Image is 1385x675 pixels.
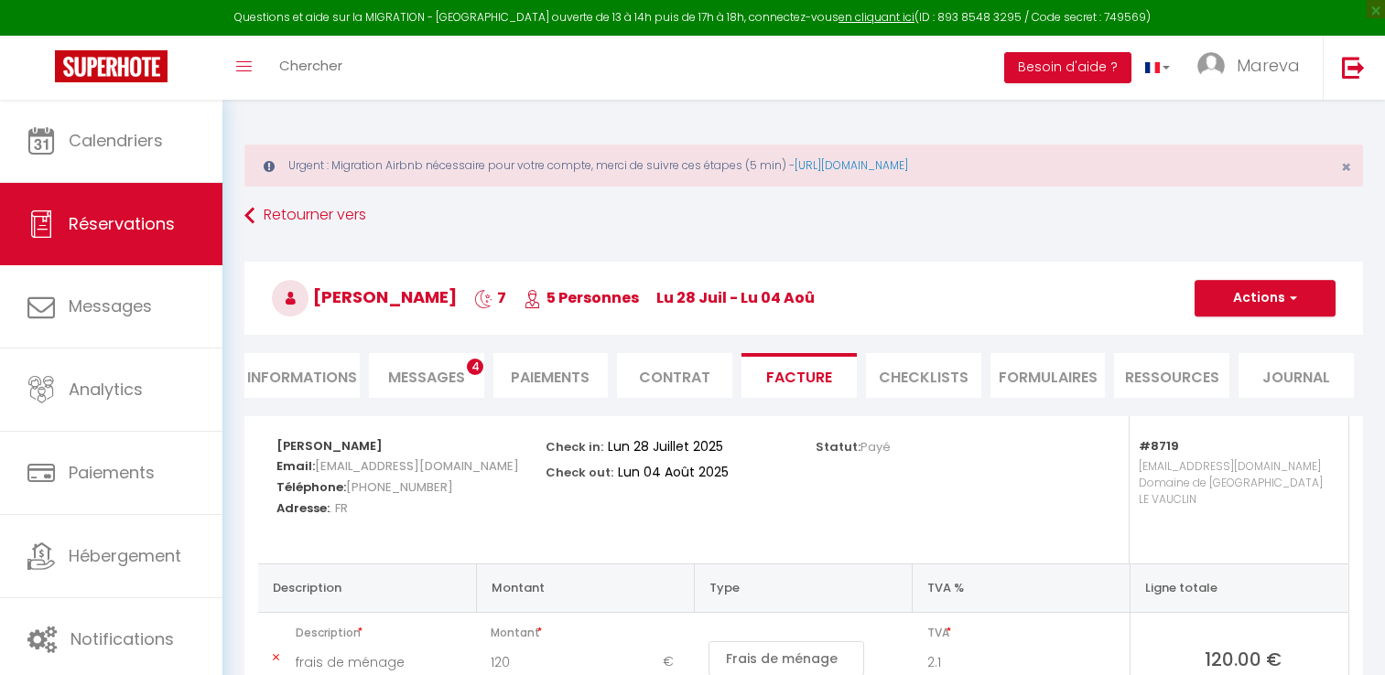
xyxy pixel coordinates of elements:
[546,434,603,455] p: Check in:
[244,145,1363,187] div: Urgent : Migration Airbnb nécessaire pour votre compte, merci de suivre ces étapes (5 min) -
[276,478,346,496] strong: Téléphone:
[1139,437,1179,455] strong: #8719
[244,353,360,398] li: Informations
[265,36,356,100] a: Chercher
[1145,646,1341,671] span: 120.00 €
[491,620,687,646] span: Montant
[474,287,506,308] span: 7
[276,437,383,455] strong: [PERSON_NAME]
[1197,52,1225,80] img: ...
[69,461,155,484] span: Paiements
[866,353,981,398] li: CHECKLISTS
[795,157,908,173] a: [URL][DOMAIN_NAME]
[1341,159,1351,176] button: Close
[839,9,914,25] a: en cliquant ici
[388,367,465,388] span: Messages
[617,353,732,398] li: Contrat
[476,563,694,612] th: Montant
[330,495,348,521] span: . FR
[69,295,152,317] span: Messages
[816,434,891,455] p: Statut:
[1308,598,1385,675] iframe: LiveChat chat widget
[927,620,1123,646] span: TVA
[1004,52,1131,83] button: Besoin d'aide ?
[346,474,453,500] span: [PHONE_NUMBER]
[296,620,469,646] span: Description
[69,544,181,567] span: Hébergement
[1342,56,1365,79] img: logout
[493,353,609,398] li: Paiements
[1131,563,1348,612] th: Ligne totale
[860,438,891,455] span: Payé
[656,287,815,308] span: lu 28 Juil - lu 04 Aoû
[279,56,342,75] span: Chercher
[1237,54,1300,77] span: Mareva
[1341,155,1351,178] span: ×
[69,378,143,401] span: Analytics
[55,50,168,82] img: Super Booking
[69,212,175,235] span: Réservations
[258,563,476,612] th: Description
[1239,353,1354,398] li: Journal
[913,563,1131,612] th: TVA %
[276,457,315,475] strong: Email:
[315,453,519,479] span: [EMAIL_ADDRESS][DOMAIN_NAME]
[1139,454,1330,545] p: [EMAIL_ADDRESS][DOMAIN_NAME] Domaine de [GEOGRAPHIC_DATA] LE VAUCLIN
[990,353,1106,398] li: FORMULAIRES
[467,359,483,375] span: 4
[694,563,912,612] th: Type
[524,287,639,308] span: 5 Personnes
[1184,36,1323,100] a: ... Mareva
[276,499,330,517] strong: Adresse:
[1195,280,1336,316] button: Actions
[70,627,174,650] span: Notifications
[546,460,613,481] p: Check out:
[272,285,457,308] span: [PERSON_NAME]
[69,129,163,152] span: Calendriers
[741,353,857,398] li: Facture
[244,199,1363,232] a: Retourner vers
[1114,353,1229,398] li: Ressources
